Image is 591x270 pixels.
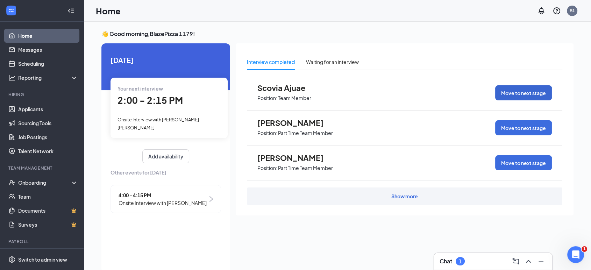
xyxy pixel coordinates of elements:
[512,257,520,265] svg: ComposeMessage
[257,118,334,127] span: [PERSON_NAME]
[278,165,333,171] p: Part Time Team Member
[119,199,207,207] span: Onsite Interview with [PERSON_NAME]
[18,256,67,263] div: Switch to admin view
[8,92,77,98] div: Hiring
[257,165,277,171] p: Position:
[18,179,72,186] div: Onboarding
[8,179,15,186] svg: UserCheck
[18,102,78,116] a: Applicants
[510,256,521,267] button: ComposeMessage
[257,83,334,92] span: Scovia Ajuae
[111,169,221,176] span: Other events for [DATE]
[18,204,78,218] a: DocumentsCrown
[8,239,77,244] div: Payroll
[118,117,199,130] span: Onsite Interview with [PERSON_NAME] [PERSON_NAME]
[535,256,547,267] button: Minimize
[523,256,534,267] button: ChevronUp
[495,120,552,135] button: Move to next stage
[18,130,78,144] a: Job Postings
[142,149,189,163] button: Add availability
[118,94,183,106] span: 2:00 - 2:15 PM
[8,7,15,14] svg: WorkstreamLogo
[18,43,78,57] a: Messages
[8,165,77,171] div: Team Management
[524,257,533,265] svg: ChevronUp
[18,144,78,158] a: Talent Network
[119,191,207,199] span: 4:00 - 4:15 PM
[567,246,584,263] iframe: Intercom live chat
[8,74,15,81] svg: Analysis
[582,246,587,252] span: 1
[495,155,552,170] button: Move to next stage
[257,153,334,162] span: [PERSON_NAME]
[18,57,78,71] a: Scheduling
[553,7,561,15] svg: QuestionInfo
[495,85,552,100] button: Move to next stage
[8,256,15,263] svg: Settings
[18,29,78,43] a: Home
[18,190,78,204] a: Team
[18,74,78,81] div: Reporting
[278,95,311,101] p: Team Member
[391,193,418,200] div: Show more
[118,85,163,92] span: Your next interview
[247,58,295,66] div: Interview completed
[278,130,333,136] p: Part Time Team Member
[96,5,121,17] h1: Home
[537,7,546,15] svg: Notifications
[111,55,221,65] span: [DATE]
[537,257,545,265] svg: Minimize
[440,257,452,265] h3: Chat
[459,258,462,264] div: 1
[257,95,277,101] p: Position:
[257,130,277,136] p: Position:
[67,7,74,14] svg: Collapse
[306,58,359,66] div: Waiting for an interview
[570,8,575,14] div: B1
[18,116,78,130] a: Sourcing Tools
[101,30,574,38] h3: 👋 Good morning, BlazePizza 1179 !
[18,218,78,232] a: SurveysCrown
